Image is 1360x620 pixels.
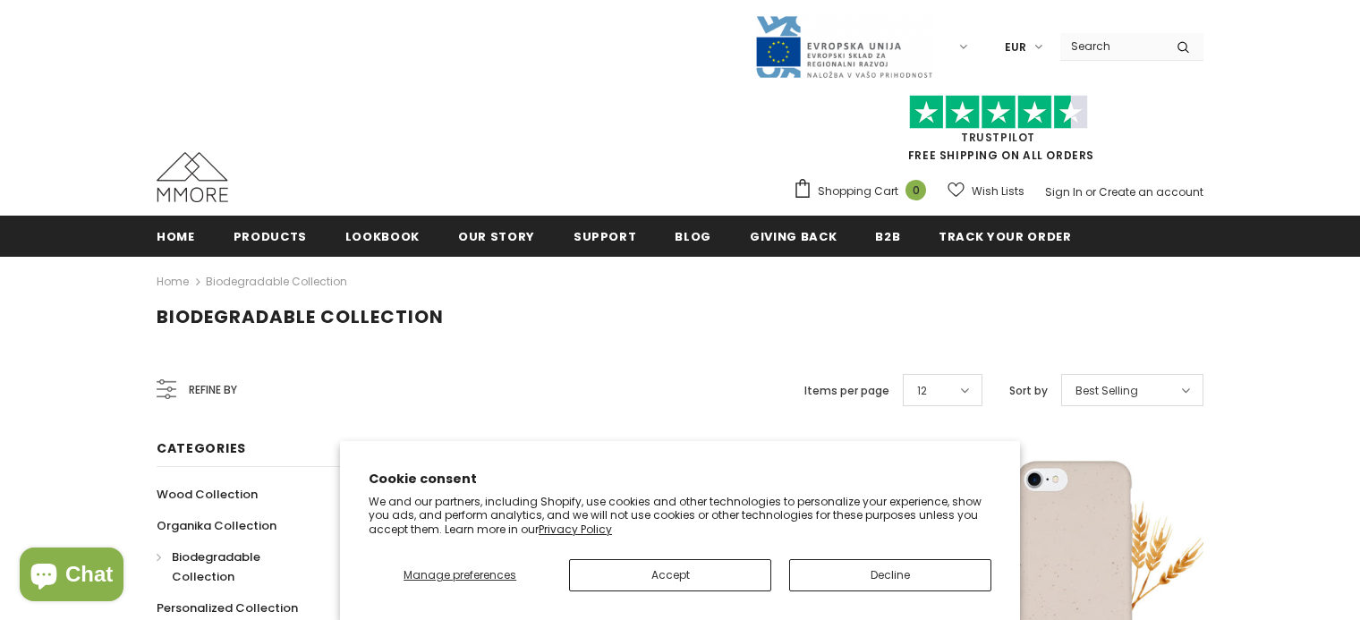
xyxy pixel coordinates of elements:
a: Products [234,216,307,256]
span: Biodegradable Collection [157,304,444,329]
span: Giving back [750,228,837,245]
button: Accept [569,559,771,591]
button: Decline [789,559,991,591]
a: Sign In [1045,184,1083,200]
a: B2B [875,216,900,256]
a: Biodegradable Collection [157,541,325,592]
img: Trust Pilot Stars [909,95,1088,130]
p: We and our partners, including Shopify, use cookies and other technologies to personalize your ex... [369,495,991,537]
span: Shopping Cart [818,183,898,200]
a: Lookbook [345,216,420,256]
span: support [574,228,637,245]
a: Home [157,271,189,293]
span: or [1085,184,1096,200]
a: Biodegradable Collection [206,274,347,289]
inbox-online-store-chat: Shopify online store chat [14,548,129,606]
button: Manage preferences [369,559,551,591]
a: Track your order [939,216,1071,256]
a: Our Story [458,216,535,256]
span: EUR [1005,38,1026,56]
label: Sort by [1009,382,1048,400]
span: Products [234,228,307,245]
a: Shopping Cart 0 [793,178,935,205]
span: Home [157,228,195,245]
input: Search Site [1060,33,1163,59]
span: 0 [905,180,926,200]
a: Create an account [1099,184,1203,200]
span: 12 [917,382,927,400]
a: Blog [675,216,711,256]
a: support [574,216,637,256]
img: Javni Razpis [754,14,933,80]
span: Manage preferences [404,567,516,582]
span: Track your order [939,228,1071,245]
span: Our Story [458,228,535,245]
span: Blog [675,228,711,245]
span: Categories [157,439,246,457]
span: Biodegradable Collection [172,548,260,585]
span: Organika Collection [157,517,276,534]
a: Giving back [750,216,837,256]
span: Best Selling [1075,382,1138,400]
a: Home [157,216,195,256]
span: Lookbook [345,228,420,245]
span: B2B [875,228,900,245]
a: Trustpilot [961,130,1035,145]
a: Wood Collection [157,479,258,510]
a: Javni Razpis [754,38,933,54]
a: Wish Lists [948,175,1024,207]
h2: Cookie consent [369,470,991,488]
img: MMORE Cases [157,152,228,202]
a: Organika Collection [157,510,276,541]
a: Privacy Policy [539,522,612,537]
span: Wish Lists [972,183,1024,200]
span: Refine by [189,380,237,400]
span: Wood Collection [157,486,258,503]
label: Items per page [804,382,889,400]
span: Personalized Collection [157,599,298,616]
span: FREE SHIPPING ON ALL ORDERS [793,103,1203,163]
